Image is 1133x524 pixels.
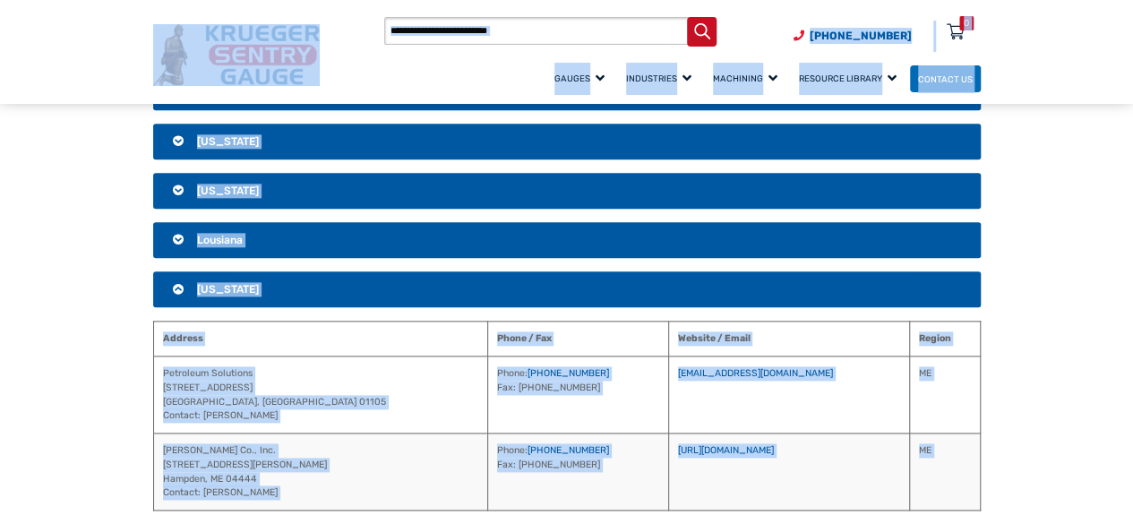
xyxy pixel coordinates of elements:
[791,63,910,94] a: Resource Library
[197,135,259,148] span: [US_STATE]
[909,322,980,356] th: Region
[197,283,259,296] span: [US_STATE]
[197,234,243,246] span: Lousiana
[794,28,912,44] a: Phone Number (920) 434-8860
[546,63,618,94] a: Gauges
[153,24,320,86] img: Krueger Sentry Gauge
[918,73,973,83] span: Contact Us
[909,434,980,511] td: ME
[910,65,981,93] a: Contact Us
[909,356,980,434] td: ME
[799,73,897,83] span: Resource Library
[678,367,833,379] a: [EMAIL_ADDRESS][DOMAIN_NAME]
[678,444,774,456] a: [URL][DOMAIN_NAME]
[153,434,488,511] td: [PERSON_NAME] Co., Inc. [STREET_ADDRESS][PERSON_NAME] Hampden, ME 04444 Contact: [PERSON_NAME]
[810,30,912,42] span: [PHONE_NUMBER]
[554,73,605,83] span: Gauges
[488,322,669,356] th: Phone / Fax
[964,16,969,30] div: 0
[488,434,669,511] td: Phone: Fax: [PHONE_NUMBER]
[488,356,669,434] td: Phone: Fax: [PHONE_NUMBER]
[669,322,909,356] th: Website / Email
[528,444,609,456] a: [PHONE_NUMBER]
[705,63,791,94] a: Machining
[626,73,691,83] span: Industries
[528,367,609,379] a: [PHONE_NUMBER]
[713,73,777,83] span: Machining
[153,322,488,356] th: Address
[197,185,259,197] span: [US_STATE]
[618,63,705,94] a: Industries
[153,356,488,434] td: Petroleum Solutions [STREET_ADDRESS] [GEOGRAPHIC_DATA], [GEOGRAPHIC_DATA] 01105 Contact: [PERSON_...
